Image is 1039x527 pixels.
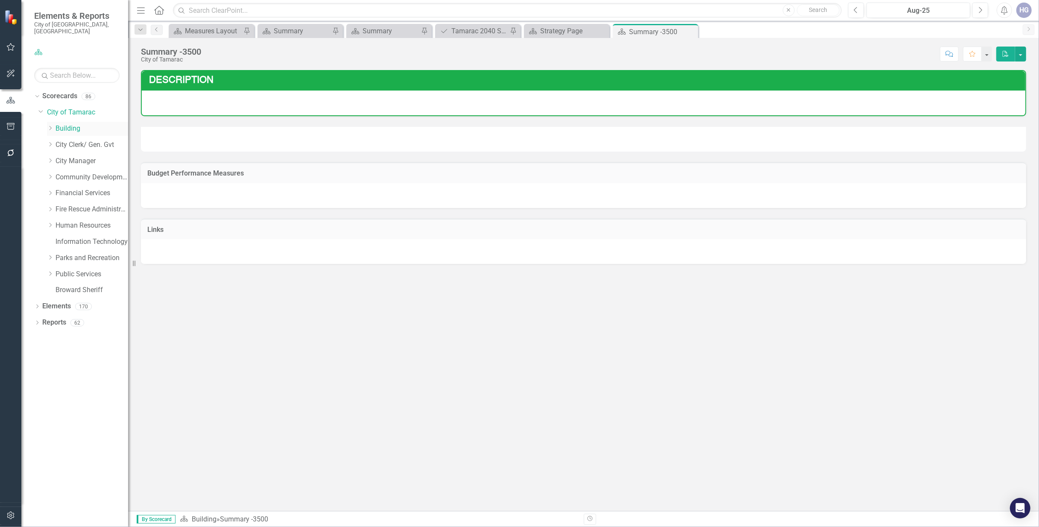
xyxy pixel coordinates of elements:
button: Search [797,4,840,16]
small: City of [GEOGRAPHIC_DATA], [GEOGRAPHIC_DATA] [34,21,120,35]
div: Summary -3500 [220,515,268,523]
h3: Links [147,226,1020,234]
div: Aug-25 [869,6,967,16]
img: ClearPoint Strategy [3,9,20,25]
a: Human Resources [56,221,128,231]
a: Measures Layout [171,26,241,36]
a: Reports [42,318,66,328]
span: Search [809,6,827,13]
h3: Description [149,75,1021,85]
a: Building [56,124,128,134]
div: » [180,515,577,524]
a: Elements [42,302,71,311]
a: Information Technology [56,237,128,247]
div: 170 [75,303,92,310]
div: Summary -3500 [629,26,696,37]
div: 86 [82,93,95,100]
button: HG [1016,3,1032,18]
a: Fire Rescue Administration [56,205,128,214]
div: City of Tamarac [141,56,201,63]
span: By Scorecard [137,515,176,524]
a: Public Services [56,269,128,279]
a: City Clerk/ Gen. Gvt [56,140,128,150]
button: Aug-25 [866,3,970,18]
a: Parks and Recreation [56,253,128,263]
a: Financial Services [56,188,128,198]
h3: Budget Performance Measures [147,170,1020,177]
div: Summary [274,26,330,36]
div: Open Intercom Messenger [1010,498,1030,518]
a: Summary [348,26,419,36]
div: Measures Layout [185,26,241,36]
div: Summary -3500 [141,47,201,56]
a: Strategy Page [526,26,607,36]
a: Broward Sheriff [56,285,128,295]
input: Search Below... [34,68,120,83]
a: Scorecards [42,91,77,101]
div: Strategy Page [540,26,607,36]
a: City Manager [56,156,128,166]
a: City of Tamarac [47,108,128,117]
span: Elements & Reports [34,11,120,21]
div: Summary [363,26,419,36]
a: Building [192,515,217,523]
div: 62 [70,319,84,326]
input: Search ClearPoint... [173,3,842,18]
a: Tamarac 2040 Strategic Plan - Departmental Action Plan [437,26,508,36]
div: Tamarac 2040 Strategic Plan - Departmental Action Plan [451,26,508,36]
a: Community Development [56,173,128,182]
a: Summary [260,26,330,36]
